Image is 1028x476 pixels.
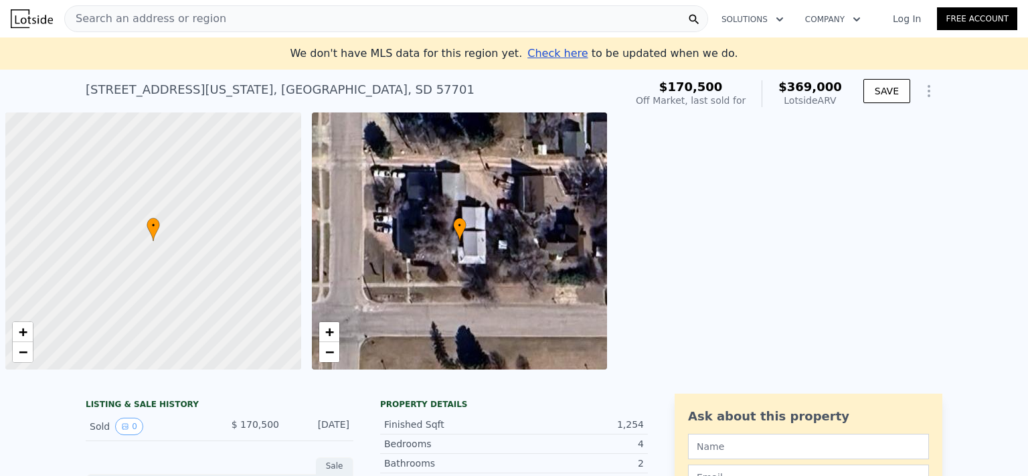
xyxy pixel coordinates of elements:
a: Zoom out [319,342,339,362]
button: Solutions [711,7,794,31]
span: $ 170,500 [232,419,279,430]
a: Zoom in [319,322,339,342]
div: • [147,218,160,241]
div: to be updated when we do. [527,46,738,62]
span: • [147,220,160,232]
button: Company [794,7,871,31]
div: Lotside ARV [778,94,842,107]
div: Sale [316,457,353,475]
div: Off Market, last sold for [636,94,746,107]
div: 1,254 [514,418,644,431]
span: Search an address or region [65,11,226,27]
div: LISTING & SALE HISTORY [86,399,353,412]
div: [STREET_ADDRESS][US_STATE] , [GEOGRAPHIC_DATA] , SD 57701 [86,80,475,99]
span: • [453,220,466,232]
span: + [19,323,27,340]
div: Property details [380,399,648,410]
button: View historical data [115,418,143,435]
a: Zoom in [13,322,33,342]
div: Bathrooms [384,457,514,470]
span: + [325,323,333,340]
span: $170,500 [659,80,723,94]
span: − [325,343,333,360]
input: Name [688,434,929,459]
a: Zoom out [13,342,33,362]
div: Finished Sqft [384,418,514,431]
div: Sold [90,418,209,435]
div: We don't have MLS data for this region yet. [290,46,738,62]
div: Bedrooms [384,437,514,451]
div: 2 [514,457,644,470]
div: Ask about this property [688,407,929,426]
span: $369,000 [778,80,842,94]
a: Free Account [937,7,1017,30]
div: 4 [514,437,644,451]
div: [DATE] [290,418,349,435]
button: Show Options [916,78,942,104]
img: Lotside [11,9,53,28]
span: Check here [527,47,588,60]
span: − [19,343,27,360]
button: SAVE [863,79,910,103]
a: Log In [877,12,937,25]
div: • [453,218,466,241]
